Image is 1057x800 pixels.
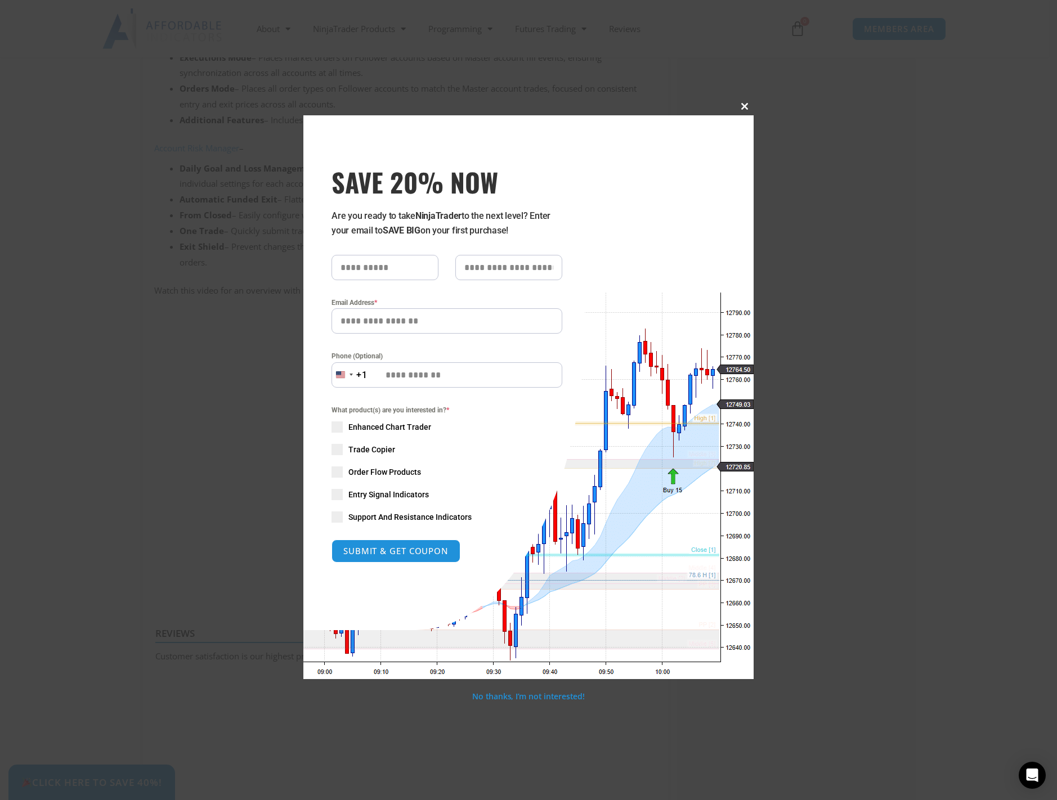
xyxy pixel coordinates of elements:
[1019,762,1046,789] div: Open Intercom Messenger
[332,421,562,433] label: Enhanced Chart Trader
[348,511,472,523] span: Support And Resistance Indicators
[348,489,429,500] span: Entry Signal Indicators
[415,210,462,221] strong: NinjaTrader
[332,444,562,455] label: Trade Copier
[332,297,562,308] label: Email Address
[332,362,368,388] button: Selected country
[383,225,420,236] strong: SAVE BIG
[332,511,562,523] label: Support And Resistance Indicators
[332,166,562,197] h3: SAVE 20% NOW
[332,489,562,500] label: Entry Signal Indicators
[348,444,395,455] span: Trade Copier
[332,466,562,478] label: Order Flow Products
[332,350,562,362] label: Phone (Optional)
[332,540,460,563] button: SUBMIT & GET COUPON
[348,466,421,478] span: Order Flow Products
[472,691,584,702] a: No thanks, I’m not interested!
[332,405,562,416] span: What product(s) are you interested in?
[348,421,431,433] span: Enhanced Chart Trader
[356,368,368,383] div: +1
[332,209,562,238] p: Are you ready to take to the next level? Enter your email to on your first purchase!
